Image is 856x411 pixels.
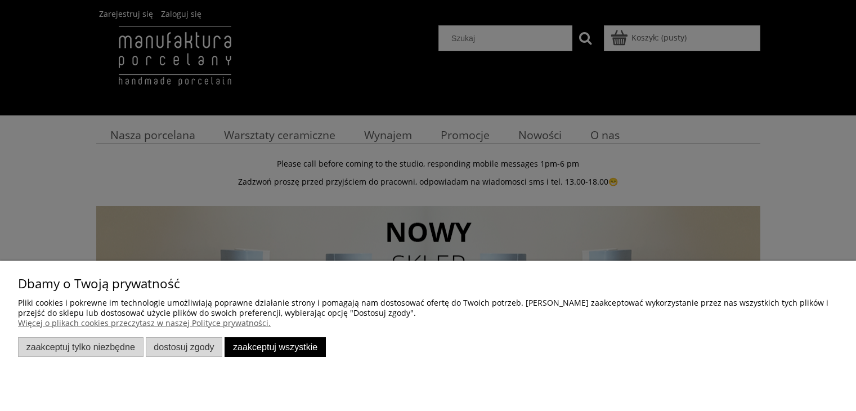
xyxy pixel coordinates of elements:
p: Dbamy o Twoją prywatność [18,279,838,289]
p: Pliki cookies i pokrewne im technologie umożliwiają poprawne działanie strony i pomagają nam dost... [18,298,838,318]
button: Zaakceptuj wszystkie [225,337,326,357]
button: Dostosuj zgody [146,337,223,357]
button: Zaakceptuj tylko niezbędne [18,337,144,357]
a: Więcej o plikach cookies przeczytasz w naszej Polityce prywatności. [18,318,271,328]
